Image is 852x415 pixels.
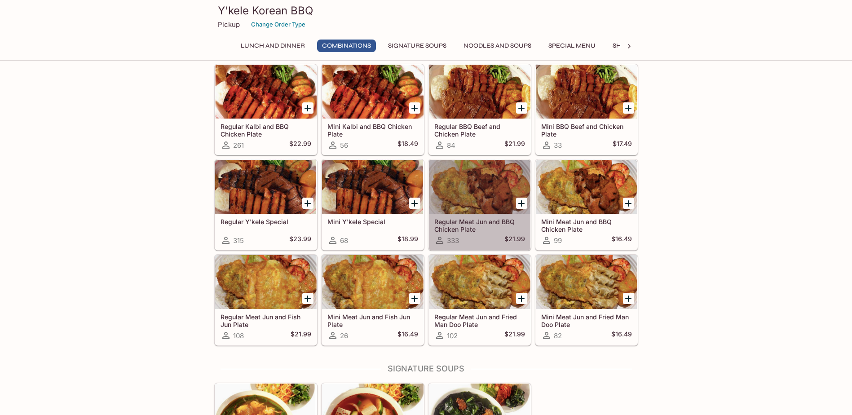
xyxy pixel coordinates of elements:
[623,293,634,304] button: Add Mini Meat Jun and Fried Man Doo Plate
[302,293,313,304] button: Add Regular Meat Jun and Fish Jun Plate
[221,218,311,225] h5: Regular Y'kele Special
[554,331,562,340] span: 82
[613,140,632,150] h5: $17.49
[554,236,562,245] span: 99
[535,255,638,345] a: Mini Meat Jun and Fried Man Doo Plate82$16.49
[289,235,311,246] h5: $23.99
[397,330,418,341] h5: $16.49
[516,198,527,209] button: Add Regular Meat Jun and BBQ Chicken Plate
[434,123,525,137] h5: Regular BBQ Beef and Chicken Plate
[215,255,317,309] div: Regular Meat Jun and Fish Jun Plate
[302,102,313,114] button: Add Regular Kalbi and BBQ Chicken Plate
[327,218,418,225] h5: Mini Y'kele Special
[608,40,672,52] button: Shrimp Combos
[233,236,244,245] span: 315
[289,140,311,150] h5: $22.99
[447,236,459,245] span: 333
[459,40,536,52] button: Noodles and Soups
[409,102,420,114] button: Add Mini Kalbi and BBQ Chicken Plate
[516,102,527,114] button: Add Regular BBQ Beef and Chicken Plate
[247,18,309,31] button: Change Order Type
[623,102,634,114] button: Add Mini BBQ Beef and Chicken Plate
[516,293,527,304] button: Add Regular Meat Jun and Fried Man Doo Plate
[383,40,451,52] button: Signature Soups
[215,64,317,155] a: Regular Kalbi and BBQ Chicken Plate261$22.99
[504,140,525,150] h5: $21.99
[322,255,424,345] a: Mini Meat Jun and Fish Jun Plate26$16.49
[409,198,420,209] button: Add Mini Y'kele Special
[233,141,244,150] span: 261
[322,159,424,250] a: Mini Y'kele Special68$18.99
[340,141,348,150] span: 56
[233,331,244,340] span: 108
[434,313,525,328] h5: Regular Meat Jun and Fried Man Doo Plate
[218,20,240,29] p: Pickup
[504,330,525,341] h5: $21.99
[535,159,638,250] a: Mini Meat Jun and BBQ Chicken Plate99$16.49
[327,313,418,328] h5: Mini Meat Jun and Fish Jun Plate
[447,141,455,150] span: 84
[536,65,637,119] div: Mini BBQ Beef and Chicken Plate
[447,331,458,340] span: 102
[214,364,638,374] h4: Signature Soups
[428,159,531,250] a: Regular Meat Jun and BBQ Chicken Plate333$21.99
[428,64,531,155] a: Regular BBQ Beef and Chicken Plate84$21.99
[429,160,530,214] div: Regular Meat Jun and BBQ Chicken Plate
[434,218,525,233] h5: Regular Meat Jun and BBQ Chicken Plate
[397,235,418,246] h5: $18.99
[215,255,317,345] a: Regular Meat Jun and Fish Jun Plate108$21.99
[611,235,632,246] h5: $16.49
[215,160,317,214] div: Regular Y'kele Special
[541,218,632,233] h5: Mini Meat Jun and BBQ Chicken Plate
[291,330,311,341] h5: $21.99
[428,255,531,345] a: Regular Meat Jun and Fried Man Doo Plate102$21.99
[536,160,637,214] div: Mini Meat Jun and BBQ Chicken Plate
[429,255,530,309] div: Regular Meat Jun and Fried Man Doo Plate
[322,65,424,119] div: Mini Kalbi and BBQ Chicken Plate
[541,123,632,137] h5: Mini BBQ Beef and Chicken Plate
[317,40,376,52] button: Combinations
[340,236,348,245] span: 68
[611,330,632,341] h5: $16.49
[218,4,635,18] h3: Y'kele Korean BBQ
[322,255,424,309] div: Mini Meat Jun and Fish Jun Plate
[554,141,562,150] span: 33
[340,331,348,340] span: 26
[322,64,424,155] a: Mini Kalbi and BBQ Chicken Plate56$18.49
[536,255,637,309] div: Mini Meat Jun and Fried Man Doo Plate
[623,198,634,209] button: Add Mini Meat Jun and BBQ Chicken Plate
[397,140,418,150] h5: $18.49
[236,40,310,52] button: Lunch and Dinner
[302,198,313,209] button: Add Regular Y'kele Special
[221,123,311,137] h5: Regular Kalbi and BBQ Chicken Plate
[327,123,418,137] h5: Mini Kalbi and BBQ Chicken Plate
[535,64,638,155] a: Mini BBQ Beef and Chicken Plate33$17.49
[541,313,632,328] h5: Mini Meat Jun and Fried Man Doo Plate
[221,313,311,328] h5: Regular Meat Jun and Fish Jun Plate
[504,235,525,246] h5: $21.99
[429,65,530,119] div: Regular BBQ Beef and Chicken Plate
[543,40,600,52] button: Special Menu
[409,293,420,304] button: Add Mini Meat Jun and Fish Jun Plate
[215,159,317,250] a: Regular Y'kele Special315$23.99
[322,160,424,214] div: Mini Y'kele Special
[215,65,317,119] div: Regular Kalbi and BBQ Chicken Plate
